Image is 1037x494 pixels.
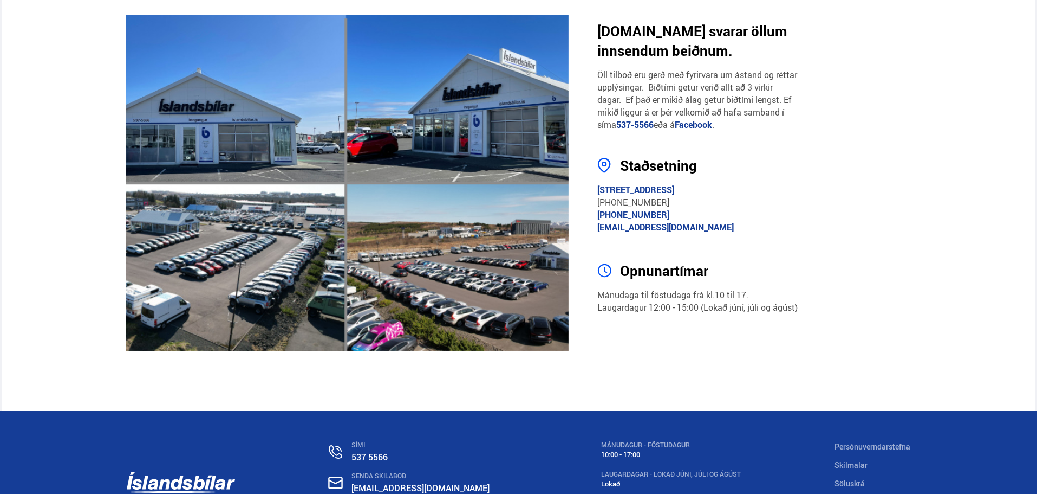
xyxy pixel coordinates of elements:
[597,221,734,233] a: [EMAIL_ADDRESS][DOMAIN_NAME]
[601,480,741,488] div: Lokað
[9,4,41,37] button: Open LiveChat chat widget
[620,261,798,280] h4: Opnunartímar
[328,477,343,489] img: nHj8e-n-aHgjukTg.svg
[601,441,741,449] div: MÁNUDAGUR - FÖSTUDAGUR
[597,184,674,196] a: [STREET_ADDRESS]
[597,21,798,60] h4: [DOMAIN_NAME] svarar öllum innsendum beiðnum.
[329,445,342,459] img: n0V2lOsqF3l1V2iz.svg
[597,69,798,131] p: Öll tilboð eru gerð með fyrirvara um ástand og réttar upplýsingar. Biðtími getur verið allt að 3 ...
[834,460,868,470] a: Skilmalar
[601,471,741,478] div: LAUGARDAGAR - Lokað Júni, Júli og Ágúst
[351,441,507,449] div: SÍMI
[126,15,569,351] img: VcW7KN8fN0rNTK8G.png
[601,451,741,459] div: 10:00 - 17:00
[351,451,388,463] a: 537 5566
[597,196,669,208] a: [PHONE_NUMBER]
[351,472,507,480] div: SENDA SKILABOÐ
[351,482,490,494] a: [EMAIL_ADDRESS][DOMAIN_NAME]
[616,119,654,131] a: 537-5566
[597,289,798,314] p: Mánudaga til föstudaga frá kl.10 til 17. Laugardagur 12:00 - 15:00 (Lokað júní, júli og ágúst)
[675,119,712,131] a: Facebook
[834,478,865,489] a: Söluskrá
[834,441,910,452] a: Persónuverndarstefna
[620,156,798,175] h4: Staðsetning
[597,209,669,221] a: [PHONE_NUMBER]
